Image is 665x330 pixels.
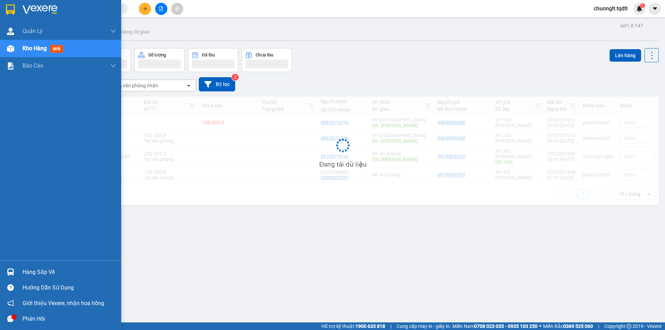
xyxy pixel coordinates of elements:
button: Chưa thu [242,48,292,72]
svg: open [186,83,192,88]
span: down [110,28,116,34]
button: Số lượng [134,48,185,72]
span: Kho hàng [23,45,47,52]
div: Hàng sắp về [23,267,116,277]
img: warehouse-icon [7,268,14,276]
img: warehouse-icon [7,28,14,35]
strong: 1900 633 818 [355,323,385,329]
span: notification [7,300,14,306]
strong: 0369 525 060 [563,323,593,329]
span: mới [50,45,63,53]
span: | [390,322,391,330]
strong: 0708 023 035 - 0935 103 250 [474,323,538,329]
button: Hàng đã giao [115,24,155,40]
span: Báo cáo [23,61,43,70]
div: ver 1.8.147 [620,22,643,29]
div: Chưa thu [256,53,273,57]
span: caret-down [652,6,658,12]
span: file-add [159,6,163,11]
span: Cung cấp máy in - giấy in: [397,322,451,330]
span: message [7,315,14,322]
div: Đang tải dữ liệu [319,159,367,170]
span: Miền Nam [452,322,538,330]
sup: 2 [232,74,239,81]
span: copyright [627,324,631,329]
button: file-add [155,3,167,15]
button: Lên hàng [610,49,641,62]
span: Hỗ trợ kỹ thuật: [321,322,385,330]
div: Chọn văn phòng nhận [110,82,158,89]
div: Số lượng [148,53,166,57]
img: solution-icon [7,62,14,70]
button: Đã thu [188,48,238,72]
span: aim [175,6,179,11]
button: plus [139,3,151,15]
span: Miền Bắc [543,322,593,330]
sup: 1 [640,3,645,8]
img: logo-vxr [6,5,15,15]
button: caret-down [649,3,661,15]
div: Phản hồi [23,314,116,324]
span: question-circle [7,284,14,291]
span: Giới thiệu Vexere, nhận hoa hồng [23,299,104,307]
div: Hướng dẫn sử dụng [23,283,116,293]
span: 1 [641,3,644,8]
span: plus [143,6,148,11]
span: Quản Lý [23,27,43,35]
span: ⚪️ [539,325,541,328]
span: chuonglt.tqdtl [588,4,633,13]
span: | [598,322,599,330]
div: Đã thu [202,53,215,57]
button: aim [171,3,183,15]
img: warehouse-icon [7,45,14,52]
img: icon-new-feature [636,6,642,12]
span: down [110,63,116,69]
button: Bộ lọc [199,77,235,91]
